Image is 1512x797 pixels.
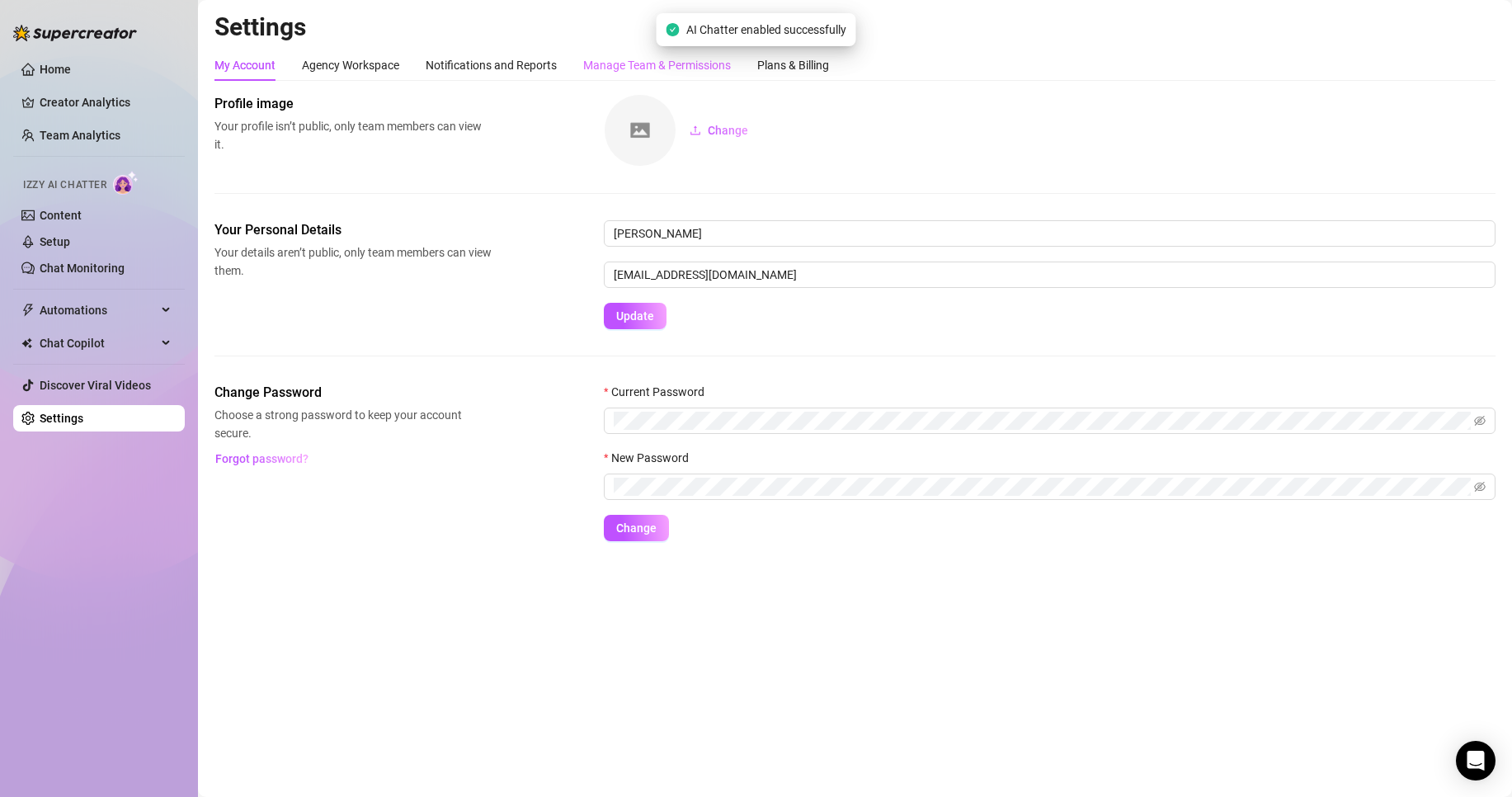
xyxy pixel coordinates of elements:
span: eye-invisible [1474,415,1486,427]
span: Change [616,521,657,535]
span: Update [616,309,654,323]
span: Automations [40,297,157,323]
a: Creator Analytics [40,89,172,116]
label: New Password [604,449,699,467]
input: Current Password [614,412,1471,430]
div: Agency Workspace [302,56,399,74]
input: Enter new email [604,262,1496,288]
span: eye-invisible [1474,481,1486,493]
a: Chat Monitoring [40,262,125,275]
a: Content [40,209,82,222]
img: logo-BBDzfeDw.svg [13,25,137,41]
span: Choose a strong password to keep your account secure. [214,406,492,442]
button: Update [604,303,667,329]
span: Change Password [214,383,492,403]
span: upload [690,125,701,136]
button: Forgot password? [214,446,309,472]
button: Change [676,117,761,144]
a: Discover Viral Videos [40,379,151,392]
a: Team Analytics [40,129,120,142]
span: Chat Copilot [40,330,157,356]
span: thunderbolt [21,304,35,317]
button: Change [604,515,669,541]
span: Izzy AI Chatter [23,177,106,193]
div: Notifications and Reports [426,56,557,74]
span: Profile image [214,94,492,114]
div: Manage Team & Permissions [583,56,731,74]
a: Home [40,63,71,76]
span: check-circle [667,23,680,36]
div: Plans & Billing [757,56,829,74]
span: Your details aren’t public, only team members can view them. [214,243,492,280]
label: Current Password [604,383,715,401]
a: Setup [40,235,70,248]
span: Change [708,124,748,137]
h2: Settings [214,12,1496,43]
input: Enter name [604,220,1496,247]
span: Forgot password? [215,452,309,465]
div: Open Intercom Messenger [1456,741,1496,780]
a: Settings [40,412,83,425]
div: My Account [214,56,276,74]
span: Your Personal Details [214,220,492,240]
img: AI Chatter [113,171,139,195]
img: square-placeholder.png [605,95,676,166]
span: Your profile isn’t public, only team members can view it. [214,117,492,153]
span: AI Chatter enabled successfully [686,21,846,39]
input: New Password [614,478,1471,496]
img: Chat Copilot [21,337,32,349]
